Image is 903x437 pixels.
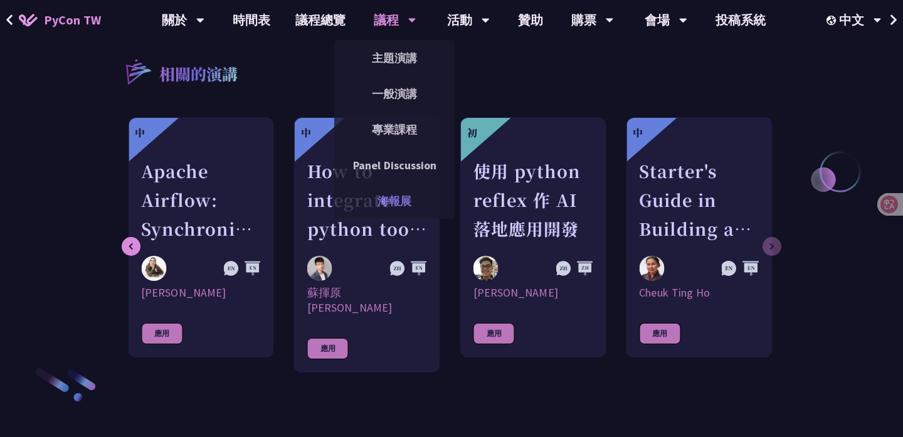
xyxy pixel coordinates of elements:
div: 使用 python reflex 作 AI 落地應用開發 [473,157,593,243]
img: Cheuk Ting Ho [639,256,664,281]
a: 海報展 [334,186,455,216]
div: 應用 [141,323,182,344]
div: Apache Airflow: Synchronizing Datasets across Multiple instances [141,157,261,243]
img: 蘇揮原 Mars Su [307,256,332,281]
div: 應用 [639,323,680,344]
a: Panel Discussion [334,150,455,180]
img: Locale Icon [826,16,839,25]
p: 相關的演講 [159,63,238,88]
div: Cheuk Ting Ho [639,285,759,300]
div: 初 [467,125,477,140]
div: How to integrate python tools with Apache Iceberg to build ETLT pipeline on Shift-Left Architecture [307,157,427,243]
a: 專業課程 [334,115,455,144]
a: 主題演講 [334,43,455,73]
a: 初 使用 python reflex 作 AI 落地應用開發 Milo Chen [PERSON_NAME] 應用 [460,117,606,357]
a: 中 How to integrate python tools with Apache Iceberg to build ETLT pipeline on Shift-Left Architec... [294,117,440,372]
div: Starter's Guide in Building an AI agent [639,157,759,243]
div: 蘇揮原 [PERSON_NAME] [307,285,427,315]
img: Milo Chen [473,256,499,281]
a: PyCon TW [6,4,114,36]
a: 中 Apache Airflow: Synchronizing Datasets across Multiple instances Sebastien Crocquevieille [PERS... [128,117,274,357]
a: 一般演講 [334,79,455,108]
div: 中 [301,125,311,140]
a: 中 Starter's Guide in Building an AI agent Cheuk Ting Ho Cheuk Ting Ho 應用 [626,117,772,357]
div: 應用 [473,323,515,344]
img: r3.8d01567.svg [107,41,168,102]
span: PyCon TW [44,11,101,29]
img: Sebastien Crocquevieille [141,256,166,281]
div: [PERSON_NAME] [473,285,593,300]
img: Home icon of PyCon TW 2025 [19,14,38,26]
div: 應用 [307,338,349,359]
div: 中 [633,125,643,140]
div: 中 [135,125,145,140]
div: [PERSON_NAME] [141,285,261,300]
